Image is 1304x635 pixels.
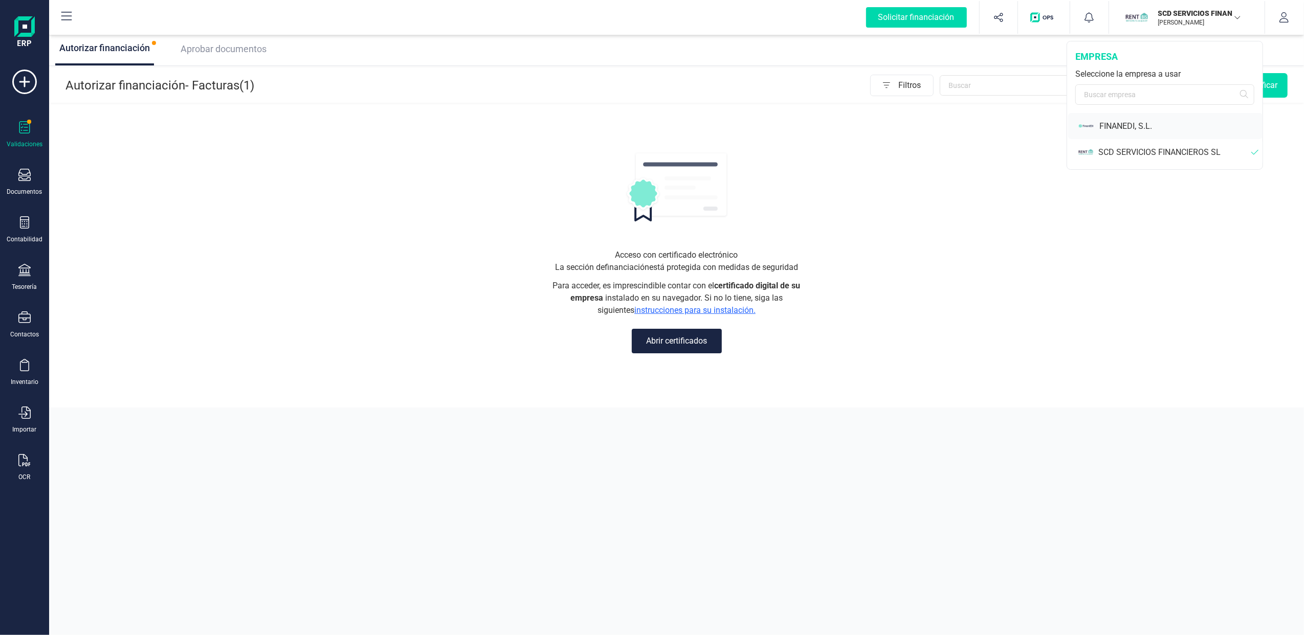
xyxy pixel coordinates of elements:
div: Importar [13,425,37,434]
span: Autorizar financiación [59,42,150,53]
span: Aprobar documentos [181,43,267,54]
span: La sección de financiación está protegida con medidas de seguridad [555,261,798,274]
p: [PERSON_NAME] [1158,18,1240,27]
div: Seleccione la empresa a usar [1075,68,1254,80]
div: Validaciones [7,140,42,148]
div: Solicitar financiación [866,7,967,28]
input: Buscar empresa [1075,84,1254,105]
a: instrucciones para su instalación. [634,305,756,315]
p: SCD SERVICIOS FINANCIEROS SL [1158,8,1240,18]
div: Contactos [10,330,39,338]
span: Acceso con certificado electrónico [615,249,738,261]
div: SCD SERVICIOS FINANCIEROS SL [1098,146,1251,158]
button: Filtros [870,75,934,96]
div: Contabilidad [7,235,42,243]
button: Solicitar financiación [854,1,979,34]
div: empresa [1075,50,1254,64]
button: Abrir certificados [632,329,722,353]
img: Logo Finanedi [14,16,35,49]
div: Inventario [11,378,38,386]
img: autorizacion logo [625,152,728,221]
img: SC [1078,143,1093,161]
p: Autorizar financiación - Facturas (1) [65,77,254,94]
img: Logo de OPS [1030,12,1057,22]
div: OCR [19,473,31,481]
span: Filtros [898,75,933,96]
div: FINANEDI, S.L. [1099,120,1263,132]
img: SC [1125,6,1148,29]
div: Documentos [7,188,42,196]
img: FI [1078,117,1094,135]
input: Buscar [940,75,1087,96]
div: Tesorería [12,283,37,291]
span: Para acceder, es imprescindible contar con el instalado en su navegador. Si no lo tiene, siga las... [549,280,805,316]
button: Logo de OPS [1024,1,1064,34]
button: SCSCD SERVICIOS FINANCIEROS SL[PERSON_NAME] [1121,1,1252,34]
